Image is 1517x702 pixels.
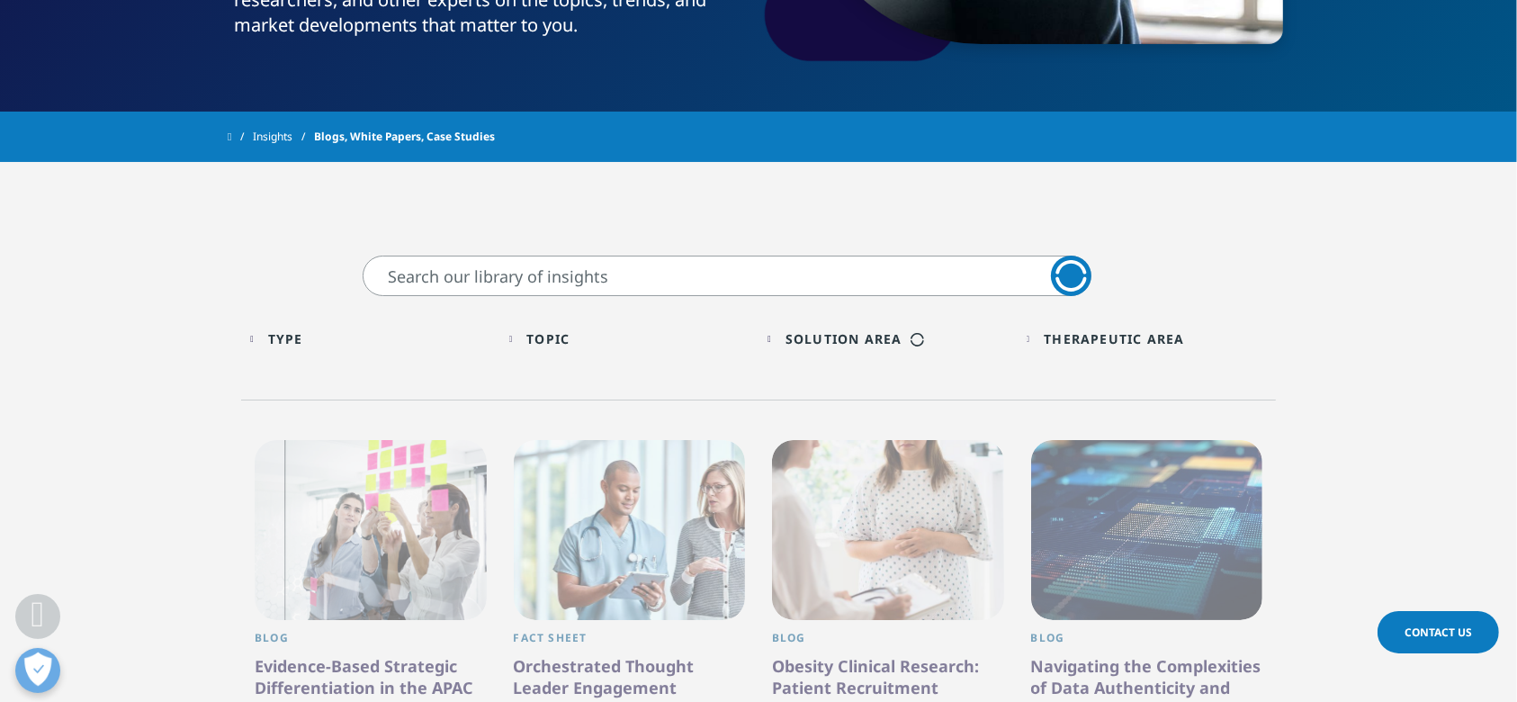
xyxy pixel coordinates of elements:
svg: Loading [1053,257,1091,295]
div: Blog [772,631,1004,655]
span: Blogs, White Papers, Case Studies [314,121,495,153]
div: Type facet. [268,330,303,347]
a: Insights [253,121,314,153]
input: Search [363,256,1091,296]
div: Topic facet. [526,330,570,347]
span: Contact Us [1405,625,1472,640]
div: Blog [1031,631,1263,655]
div: Therapeutic Area facet. [1044,330,1184,347]
div: Fact Sheet [514,631,746,655]
div: Blog [255,631,487,655]
svg: Loading [910,331,926,347]
a: Search [1051,256,1091,296]
a: Contact Us [1378,611,1499,653]
div: Solution Area facet. [785,330,902,347]
button: Open Preferences [15,648,60,693]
